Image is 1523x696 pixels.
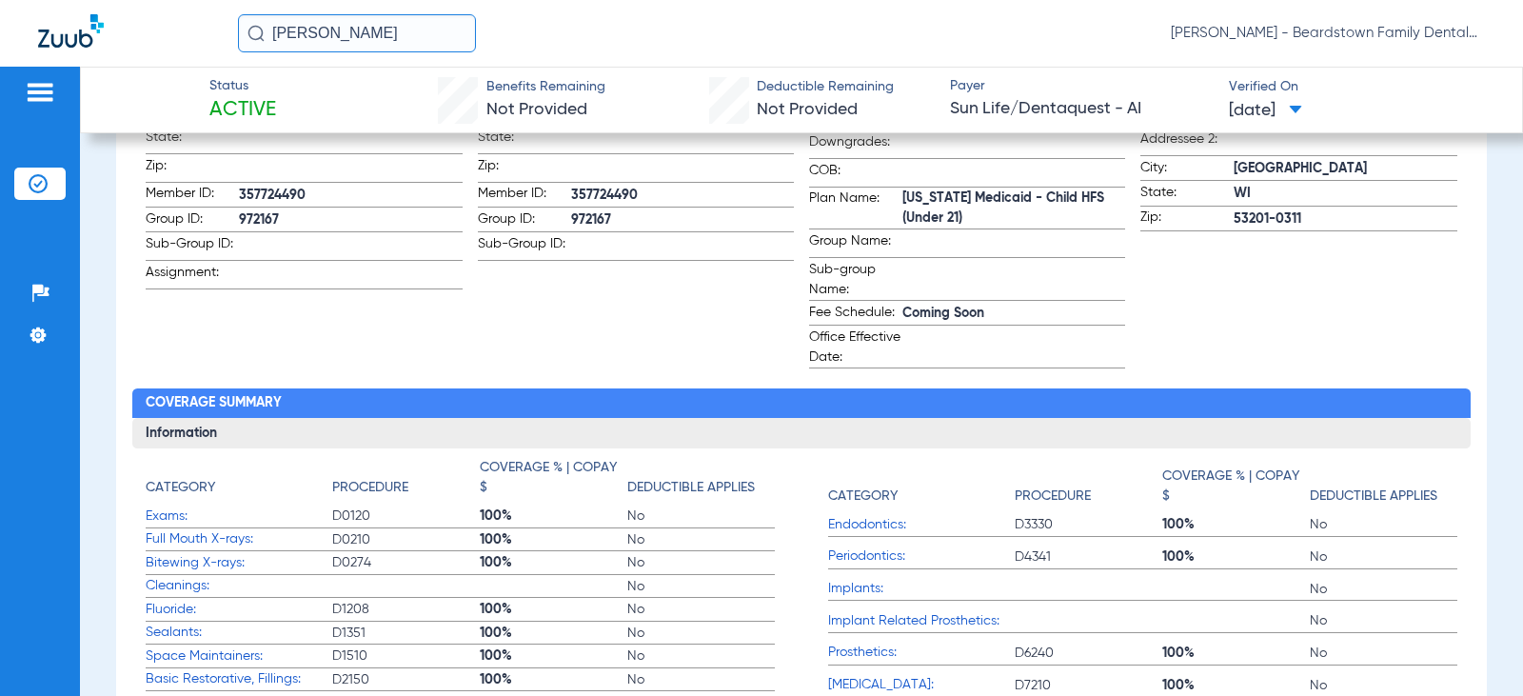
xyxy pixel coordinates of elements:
[828,487,898,507] h4: Category
[1162,458,1310,513] app-breakdown-title: Coverage % | Copay $
[950,76,1213,96] span: Payer
[480,458,627,505] app-breakdown-title: Coverage % | Copay $
[1162,676,1310,695] span: 100%
[332,530,480,549] span: D0210
[809,260,902,300] span: Sub-group Name:
[627,530,775,549] span: No
[571,210,794,230] span: 972167
[902,189,1125,229] span: [US_STATE] Medicaid - Child HFS (Under 21)
[1310,580,1457,599] span: No
[1310,644,1457,663] span: No
[238,14,476,52] input: Search for patients
[486,77,605,97] span: Benefits Remaining
[1162,547,1310,567] span: 100%
[809,132,902,158] span: Downgrades:
[332,624,480,643] span: D1351
[1171,24,1485,43] span: [PERSON_NAME] - Beardstown Family Dental
[1015,458,1162,513] app-breakdown-title: Procedure
[1310,487,1437,507] h4: Deductible Applies
[809,303,902,326] span: Fee Schedule:
[1015,676,1162,695] span: D7210
[902,304,1125,324] span: Coming Soon
[478,128,571,153] span: State:
[757,77,894,97] span: Deductible Remaining
[1234,209,1456,229] span: 53201-0311
[146,529,332,549] span: Full Mouth X-rays:
[828,458,1015,513] app-breakdown-title: Category
[627,458,775,505] app-breakdown-title: Deductible Applies
[332,458,480,505] app-breakdown-title: Procedure
[480,670,627,689] span: 100%
[809,328,902,368] span: Office Effective Date:
[146,458,332,505] app-breakdown-title: Category
[480,458,618,498] h4: Coverage % | Copay $
[146,553,332,573] span: Bitewing X-rays:
[146,263,239,288] span: Assignment:
[146,600,332,620] span: Fluoride:
[627,646,775,666] span: No
[757,101,858,118] span: Not Provided
[828,611,1015,631] span: Implant Related Prosthetics:
[332,600,480,619] span: D1208
[332,478,408,498] h4: Procedure
[480,507,627,526] span: 100%
[1234,184,1456,204] span: WI
[239,210,462,230] span: 972167
[146,234,239,260] span: Sub-Group ID:
[1162,467,1300,507] h4: Coverage % | Copay $
[480,624,627,643] span: 100%
[480,530,627,549] span: 100%
[480,553,627,572] span: 100%
[332,507,480,526] span: D0120
[1229,77,1492,97] span: Verified On
[332,553,480,572] span: D0274
[1015,644,1162,663] span: D6240
[627,600,775,619] span: No
[627,670,775,689] span: No
[1015,487,1091,507] h4: Procedure
[627,553,775,572] span: No
[146,623,332,643] span: Sealants:
[809,189,902,229] span: Plan Name:
[209,76,276,96] span: Status
[247,25,265,42] img: Search Icon
[146,209,239,232] span: Group ID:
[332,646,480,666] span: D1510
[1310,458,1457,513] app-breakdown-title: Deductible Applies
[132,388,1470,419] h2: Coverage Summary
[1140,158,1234,181] span: City:
[828,515,1015,535] span: Endodontics:
[950,97,1213,121] span: Sun Life/Dentaquest - AI
[486,101,587,118] span: Not Provided
[809,231,902,257] span: Group Name:
[828,643,1015,663] span: Prosthetics:
[478,184,571,207] span: Member ID:
[1140,129,1234,155] span: Addressee 2:
[332,670,480,689] span: D2150
[146,646,332,666] span: Space Maintainers:
[38,14,104,48] img: Zuub Logo
[1140,183,1234,206] span: State:
[1015,547,1162,567] span: D4341
[627,507,775,526] span: No
[146,478,215,498] h4: Category
[1229,99,1302,123] span: [DATE]
[571,186,794,206] span: 357724490
[1310,676,1457,695] span: No
[1310,611,1457,630] span: No
[627,478,755,498] h4: Deductible Applies
[239,186,462,206] span: 357724490
[627,624,775,643] span: No
[146,156,239,182] span: Zip:
[627,577,775,596] span: No
[1310,515,1457,534] span: No
[146,576,332,596] span: Cleanings:
[480,646,627,666] span: 100%
[809,161,902,187] span: COB:
[478,156,571,182] span: Zip:
[478,209,571,232] span: Group ID:
[480,600,627,619] span: 100%
[1140,208,1234,230] span: Zip:
[146,128,239,153] span: State:
[146,669,332,689] span: Basic Restorative, Fillings:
